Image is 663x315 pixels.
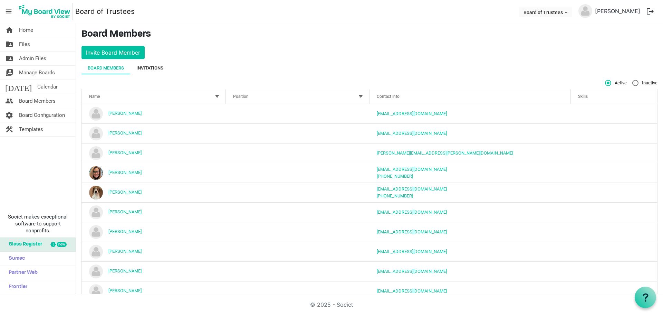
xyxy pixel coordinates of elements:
td: Parris Solomon is template cell column header Name [82,281,226,301]
a: [PERSON_NAME][EMAIL_ADDRESS][PERSON_NAME][DOMAIN_NAME] [377,150,513,156]
td: abg@sent.com919-480-3536 is template cell column header Contact Info [369,183,571,202]
td: mamelton@meltonconsultants.com is template cell column header Contact Info [369,261,571,281]
a: [EMAIL_ADDRESS][DOMAIN_NAME] [377,229,447,234]
span: construction [5,122,13,136]
a: [PERSON_NAME] [108,150,142,155]
td: column header Position [226,222,370,242]
span: folder_shared [5,37,13,51]
td: column header Position [226,183,370,202]
h3: Board Members [81,29,657,40]
td: column header Position [226,202,370,222]
a: [EMAIL_ADDRESS][DOMAIN_NAME] [377,249,447,254]
td: Bella Barksdale is template cell column header Name [82,183,226,202]
td: Dave Richard is template cell column header Name [82,202,226,222]
a: [PHONE_NUMBER] [377,193,413,198]
td: talecia0731@gmail.com is template cell column header Contact Info [369,123,571,143]
a: [PERSON_NAME] [108,288,142,293]
a: [PERSON_NAME] [108,209,142,214]
a: [EMAIL_ADDRESS][DOMAIN_NAME] [377,269,447,274]
a: My Board View Logo [17,3,75,20]
span: Sumac [5,252,25,266]
td: Mark Melton is template cell column header Name [82,261,226,281]
td: Karen Fraley is template cell column header Name [82,242,226,261]
img: no-profile-picture.svg [89,284,103,298]
a: [PERSON_NAME] [108,170,142,175]
td: is template cell column header Skills [571,222,657,242]
td: Annie Ricklefs is template cell column header Name [82,163,226,183]
span: Glass Register [5,238,42,251]
td: kafraley@advancechc.org is template cell column header Contact Info [369,242,571,261]
a: [PERSON_NAME] [108,229,142,234]
a: [PERSON_NAME] [108,111,142,116]
td: is template cell column header Skills [571,202,657,222]
span: folder_shared [5,52,13,65]
td: is template cell column header Skills [571,123,657,143]
img: no-profile-picture.svg [89,245,103,259]
td: essentiallivinghhc@gmail.com is template cell column header Contact Info [369,281,571,301]
span: switch_account [5,66,13,80]
span: Board Configuration [19,108,65,122]
td: is template cell column header Skills [571,281,657,301]
td: column header Position [226,143,370,163]
a: [EMAIL_ADDRESS][DOMAIN_NAME] [377,167,447,172]
img: no-profile-picture.svg [89,205,103,219]
td: andy.riordan@awggases.com is template cell column header Contact Info [369,143,571,163]
img: KhrPGu1gOM5sFi4t39NSdAAk5u5CKvA2900S-rxRsz26yVg0m9SCbsVeYnWRaHGcgAhf4yoDUfi3e15brLwaJQ_thumb.png [89,166,103,180]
span: Templates [19,122,43,136]
td: is template cell column header Skills [571,104,657,123]
a: [PERSON_NAME] [108,130,142,136]
button: Invite Board Member [81,46,145,59]
a: [EMAIL_ADDRESS][DOMAIN_NAME] [377,288,447,294]
span: Files [19,37,30,51]
span: Board Members [19,94,56,108]
td: hasanihooks@gmail.com is template cell column header Contact Info [369,222,571,242]
td: column header Position [226,281,370,301]
img: no-profile-picture.svg [89,146,103,160]
span: people [5,94,13,108]
a: [PERSON_NAME] [108,249,142,254]
span: Admin Files [19,52,46,65]
span: [DATE] [5,80,32,94]
div: Invitations [136,65,163,72]
button: Board of Trustees dropdownbutton [519,7,572,17]
td: is template cell column header Skills [571,183,657,202]
a: Board of Trustees [75,4,135,18]
img: no-profile-picture.svg [89,127,103,140]
span: Position [233,94,249,99]
img: no-profile-picture.svg [89,107,103,121]
span: Manage Boards [19,66,55,80]
a: [PHONE_NUMBER] [377,174,413,179]
a: [PERSON_NAME] [592,4,643,18]
img: no-profile-picture.svg [89,265,103,278]
button: logout [643,4,657,19]
a: [PERSON_NAME] [108,268,142,274]
a: [EMAIL_ADDRESS][DOMAIN_NAME] [377,111,447,116]
img: no-profile-picture.svg [578,4,592,18]
span: Active [605,80,627,86]
div: Board Members [88,65,124,72]
td: column header Position [226,123,370,143]
span: settings [5,108,13,122]
a: [EMAIL_ADDRESS][DOMAIN_NAME] [377,186,447,192]
td: is template cell column header Skills [571,242,657,261]
a: © 2025 - Societ [310,301,353,308]
a: [PERSON_NAME] [108,189,142,195]
td: column header Position [226,261,370,281]
td: Acie Ward is template cell column header Name [82,104,226,123]
td: Hasani Hooks is template cell column header Name [82,222,226,242]
img: no-profile-picture.svg [89,225,103,239]
span: Home [19,23,33,37]
td: is template cell column header Skills [571,163,657,183]
td: column header Position [226,163,370,183]
span: Partner Web [5,266,38,280]
a: [EMAIL_ADDRESS][DOMAIN_NAME] [377,131,447,136]
span: Name [89,94,100,99]
span: Skills [578,94,588,99]
span: home [5,23,13,37]
div: new [57,242,67,247]
td: acieward@mindspring.com is template cell column header Contact Info [369,104,571,123]
a: [EMAIL_ADDRESS][DOMAIN_NAME] [377,210,447,215]
td: is template cell column header Skills [571,261,657,281]
span: Contact Info [377,94,400,99]
img: Gq3QywjvPtT81WNnpZqxQFy0be6QOkLMhsokORyC8NHJ6HmX-6XRfAV64qC8XWj_cY8LjSrX7qmqJAUOMPh63w_thumb.png [89,186,103,200]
